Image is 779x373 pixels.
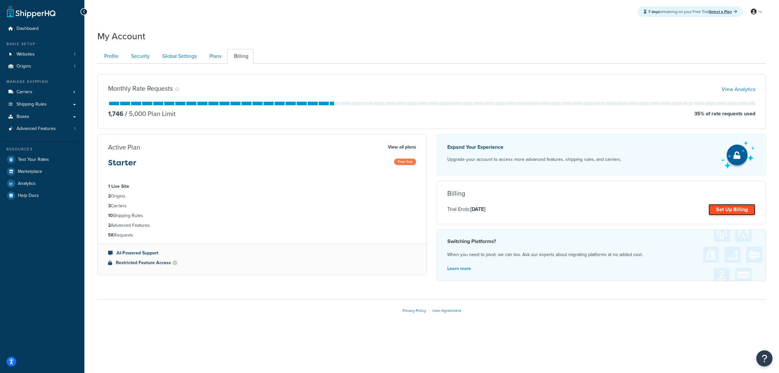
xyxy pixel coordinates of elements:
[5,48,80,60] li: Websites
[17,64,31,69] span: Origins
[73,89,75,95] span: 4
[5,86,80,98] li: Carriers
[123,109,176,118] p: 5,000 Plan Limit
[5,23,80,35] a: Dashboard
[97,49,124,64] a: Profile
[18,157,49,162] span: Test Your Rates
[18,169,42,174] span: Marketplace
[108,222,416,229] li: Advanced Features
[5,86,80,98] a: Carriers 4
[108,212,416,219] li: Shipping Rules
[709,9,737,15] a: Select a Plan
[5,60,80,72] a: Origins 1
[108,193,111,199] strong: 2
[447,143,621,152] p: Expand Your Experience
[5,111,80,123] a: Boxes
[17,114,29,120] span: Boxes
[447,155,621,164] p: Upgrade your account to access more advanced features, shipping rules, and carriers.
[638,6,743,17] div: remaining on your Free Trial
[108,202,416,210] li: Carriers
[17,126,56,132] span: Advanced Features
[429,308,430,314] span: |
[17,26,39,32] span: Dashboard
[447,190,465,197] h3: Billing
[437,134,766,176] a: Expand Your Experience Upgrade your account to access more advanced features, shipping rules, and...
[18,181,36,186] span: Analytics
[108,202,111,209] strong: 3
[5,60,80,72] li: Origins
[447,251,755,259] p: When you need to pivot, we can too. Ask our experts about migrating platforms at no added cost.
[124,49,155,64] a: Security
[5,190,80,201] a: Help Docs
[108,232,114,238] strong: 5K
[5,178,80,189] a: Analytics
[108,193,416,200] li: Origins
[108,212,113,219] strong: 10
[7,5,56,18] a: ShipperHQ Home
[74,52,75,57] span: 1
[17,52,35,57] span: Websites
[203,49,227,64] a: Plans
[756,350,773,367] button: Open Resource Center
[5,123,80,135] a: Advanced Features 1
[108,222,111,229] strong: 2
[402,308,426,314] a: Privacy Policy
[470,205,485,213] strong: [DATE]
[108,109,123,118] p: 1,746
[447,238,755,245] h4: Switching Platforms?
[108,250,416,257] li: AI-Powered Support
[108,259,416,266] li: Restricted Feature Access
[388,143,416,151] a: View all plans
[97,30,145,43] h1: My Account
[709,204,755,215] a: Set Up Billing
[5,123,80,135] li: Advanced Features
[227,49,253,64] a: Billing
[108,144,140,151] h3: Active Plan
[5,79,80,84] div: Manage Shipping
[108,85,173,92] h3: Monthly Rate Requests
[125,109,127,119] span: /
[5,154,80,165] a: Test Your Rates
[5,41,80,47] div: Basic Setup
[447,205,485,213] p: Trial Ends:
[155,49,202,64] a: Global Settings
[648,9,660,15] strong: 7 days
[74,126,75,132] span: 1
[108,159,136,172] h3: Starter
[17,102,47,107] span: Shipping Rules
[18,193,39,199] span: Help Docs
[74,64,75,69] span: 1
[108,183,129,190] strong: 1 Live Site
[17,89,32,95] span: Carriers
[432,308,461,314] a: User Agreement
[394,159,416,165] span: Free Trial
[722,85,755,93] a: View Analytics
[5,48,80,60] a: Websites 1
[694,109,755,118] p: 35 % of rate requests used
[447,265,471,272] a: Learn more
[5,98,80,110] a: Shipping Rules
[108,232,416,239] li: Requests
[5,147,80,152] div: Resources
[5,166,80,177] a: Marketplace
